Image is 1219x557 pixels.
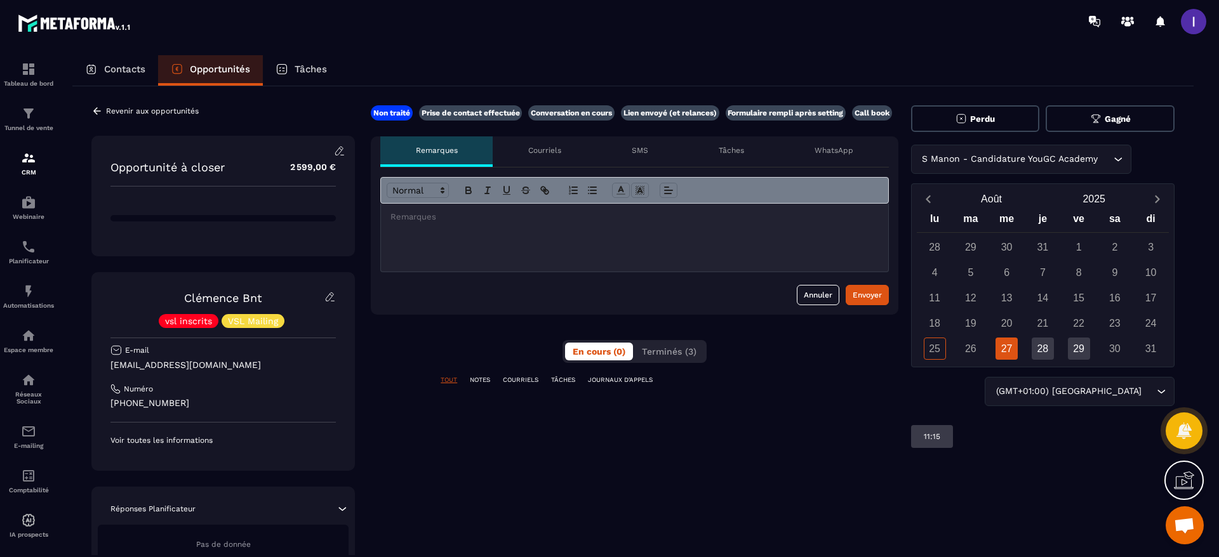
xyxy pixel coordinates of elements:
[21,513,36,528] img: automations
[3,442,54,449] p: E-mailing
[970,114,995,124] span: Perdu
[846,285,889,305] button: Envoyer
[3,274,54,318] a: automationsautomationsAutomatisations
[3,169,54,176] p: CRM
[3,52,54,96] a: formationformationTableau de bord
[21,424,36,439] img: email
[1166,506,1204,544] a: Ouvrir le chat
[924,261,946,284] div: 4
[917,210,1169,360] div: Calendar wrapper
[1140,261,1162,284] div: 10
[528,145,561,155] p: Courriels
[3,124,54,131] p: Tunnel de vente
[441,376,457,384] p: TOUT
[21,372,36,388] img: social-network
[959,287,982,309] div: 12
[21,328,36,343] img: automations
[953,210,989,232] div: ma
[959,337,982,360] div: 26
[911,145,1131,174] div: Search for option
[373,108,410,118] p: Non traité
[1103,261,1126,284] div: 9
[911,105,1040,132] button: Perdu
[853,289,882,301] div: Envoyer
[855,108,889,118] p: Call book
[416,145,458,155] p: Remarques
[1032,287,1054,309] div: 14
[3,141,54,185] a: formationformationCRM
[996,312,1018,334] div: 20
[3,80,54,87] p: Tableau de bord
[422,108,520,118] p: Prise de contact effectuée
[1105,114,1131,124] span: Gagné
[1068,312,1090,334] div: 22
[1068,337,1090,360] div: 29
[632,145,648,155] p: SMS
[277,155,336,180] p: 2 599,00 €
[21,106,36,121] img: formation
[996,236,1018,258] div: 30
[1140,312,1162,334] div: 24
[21,468,36,483] img: accountant
[104,63,145,75] p: Contacts
[1103,337,1126,360] div: 30
[1032,312,1054,334] div: 21
[1068,236,1090,258] div: 1
[3,346,54,353] p: Espace membre
[996,287,1018,309] div: 13
[503,376,538,384] p: COURRIELS
[3,213,54,220] p: Webinaire
[110,435,336,445] p: Voir toutes les informations
[1145,190,1169,207] button: Next month
[295,63,327,75] p: Tâches
[125,345,149,355] p: E-mail
[110,359,336,371] p: [EMAIL_ADDRESS][DOMAIN_NAME]
[21,62,36,77] img: formation
[3,318,54,363] a: automationsautomationsEspace membre
[1144,384,1154,398] input: Search for option
[531,108,612,118] p: Conversation en cours
[1103,312,1126,334] div: 23
[1068,287,1090,309] div: 15
[3,414,54,459] a: emailemailE-mailing
[3,96,54,141] a: formationformationTunnel de vente
[996,337,1018,360] div: 27
[470,376,490,384] p: NOTES
[1103,287,1126,309] div: 16
[1133,210,1169,232] div: di
[573,346,625,357] span: En cours (0)
[985,377,1175,406] div: Search for option
[815,145,853,155] p: WhatsApp
[1032,236,1054,258] div: 31
[1101,152,1110,166] input: Search for option
[634,343,704,360] button: Terminés (3)
[1103,236,1126,258] div: 2
[924,337,946,360] div: 25
[3,531,54,538] p: IA prospects
[959,261,982,284] div: 5
[565,343,633,360] button: En cours (0)
[1140,236,1162,258] div: 3
[642,346,696,357] span: Terminés (3)
[940,188,1043,210] button: Open months overlay
[623,108,717,118] p: Lien envoyé (et relances)
[263,55,340,86] a: Tâches
[797,285,839,305] button: Annuler
[719,145,744,155] p: Tâches
[3,363,54,414] a: social-networksocial-networkRéseaux Sociaux
[3,185,54,230] a: automationsautomationsWebinaire
[1097,210,1133,232] div: sa
[3,459,54,503] a: accountantaccountantComptabilité
[1025,210,1061,232] div: je
[959,236,982,258] div: 29
[917,210,953,232] div: lu
[184,291,262,305] a: Clémence Bnt
[588,376,653,384] p: JOURNAUX D'APPELS
[993,384,1144,398] span: (GMT+01:00) [GEOGRAPHIC_DATA]
[18,11,132,34] img: logo
[924,236,946,258] div: 28
[72,55,158,86] a: Contacts
[110,504,196,514] p: Réponses Planificateur
[228,317,278,325] p: VSL Mailing
[3,487,54,494] p: Comptabilité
